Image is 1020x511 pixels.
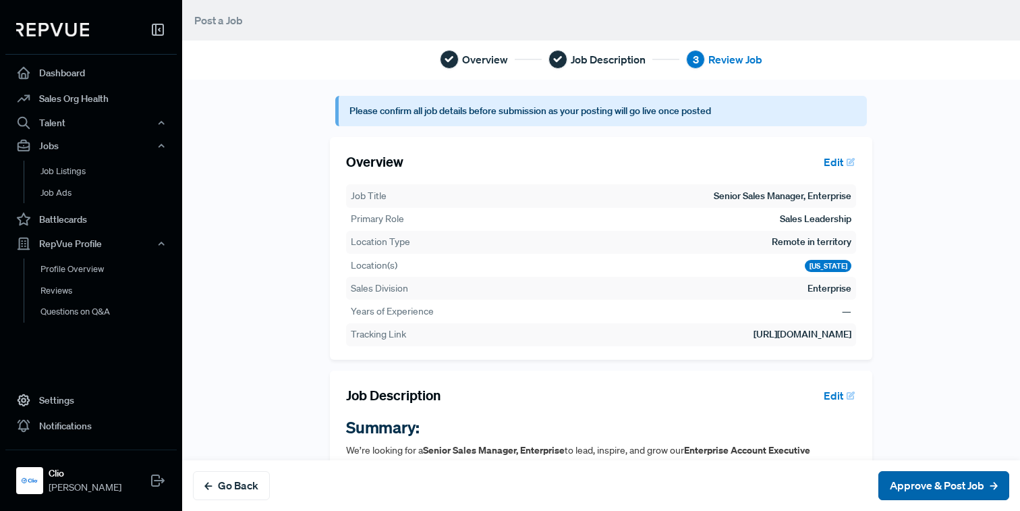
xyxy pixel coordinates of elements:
button: Approve & Post Job [878,471,1009,500]
span: to lead, inspire, and grow our [565,444,684,456]
span: We’re looking for a [346,444,423,456]
button: Jobs [5,134,177,157]
article: Please confirm all job details before submission as your posting will go live once posted [335,96,867,126]
strong: [US_STATE][GEOGRAPHIC_DATA]. [376,458,521,471]
td: — [841,304,852,319]
a: ClioClio[PERSON_NAME] [5,450,177,500]
a: Reviews [24,280,195,302]
button: Talent [5,111,177,134]
strong: Summary: [346,417,420,437]
th: Job Title [350,188,476,204]
th: Years of Experience [350,304,476,319]
th: Sales Division [350,281,476,296]
button: Go Back [193,471,270,500]
span: in [368,459,376,471]
button: Edit [818,384,856,407]
th: Location Type [350,234,476,250]
a: Profile Overview [24,259,195,280]
td: Remote in territory [771,234,852,250]
td: Enterprise [807,281,852,296]
button: Edit [818,151,856,173]
span: Job Description [571,51,646,68]
strong: Senior Sales Manager, Enterprise [423,443,565,456]
a: Dashboard [5,60,177,86]
span: [PERSON_NAME] [49,481,121,495]
div: 3 [686,50,705,69]
div: [US_STATE] [805,260,852,272]
td: [URL][DOMAIN_NAME] [476,327,853,342]
span: Overview [462,51,508,68]
span: Review Job [708,51,762,68]
h5: Job Description [346,387,441,404]
td: Senior Sales Manager, Enterprise [713,188,852,204]
th: Location(s) [350,258,476,273]
a: Job Ads [24,182,195,204]
a: Battlecards [5,207,177,232]
a: Notifications [5,413,177,439]
a: Questions on Q&A [24,301,195,323]
button: RepVue Profile [5,232,177,255]
a: Sales Org Health [5,86,177,111]
span: Post a Job [194,14,243,27]
a: Settings [5,387,177,413]
img: Clio [19,470,40,491]
th: Primary Role [350,211,476,227]
h5: Overview [346,154,403,170]
img: RepVue [16,23,89,36]
td: Sales Leadership [779,211,852,227]
th: Tracking Link [350,327,476,342]
strong: Clio [49,466,121,481]
a: Job Listings [24,161,195,182]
